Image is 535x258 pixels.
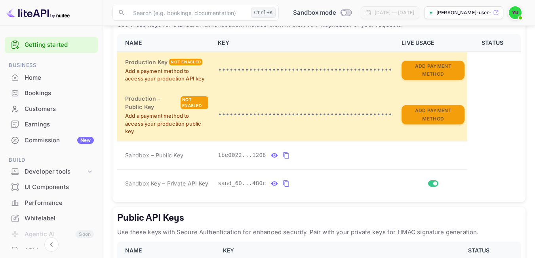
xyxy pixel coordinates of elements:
th: NAME [117,34,213,52]
th: LIVE USAGE [397,34,467,52]
p: Use these keys with Secure Authentication for enhanced security. Pair with your private keys for ... [117,227,521,237]
button: Add Payment Method [402,105,465,124]
span: Sandbox Key – Private API Key [125,180,208,187]
h5: Public API Keys [117,212,521,224]
a: Add Payment Method [402,111,465,118]
a: UI Components [5,180,98,194]
div: Bookings [25,89,94,98]
span: Sandbox mode [293,8,336,17]
div: Switch to Production mode [290,8,354,17]
div: Developer tools [25,167,86,176]
th: STATUS [467,34,521,52]
img: yemane User [509,6,522,19]
div: Customers [25,105,94,114]
div: Customers [5,101,98,117]
div: Getting started [5,37,98,53]
h6: Production – Public Key [125,94,179,112]
div: CommissionNew [5,133,98,148]
div: New [77,137,94,144]
div: API Logs [25,246,94,255]
a: Earnings [5,117,98,132]
div: Performance [25,199,94,208]
div: Not enabled [181,96,208,109]
div: Home [5,70,98,86]
button: Add Payment Method [402,61,465,80]
a: Home [5,70,98,85]
div: Performance [5,195,98,211]
img: LiteAPI logo [6,6,70,19]
p: Add a payment method to access your production API key [125,67,208,83]
span: 1be0022...1208 [218,151,266,159]
th: KEY [213,34,397,52]
span: Business [5,61,98,70]
div: Home [25,73,94,82]
span: Build [5,156,98,164]
div: Bookings [5,86,98,101]
div: Earnings [25,120,94,129]
div: UI Components [5,180,98,195]
p: ••••••••••••••••••••••••••••••••••••••••••••• [218,65,392,75]
p: [PERSON_NAME]-user-37cf2.nuit... [436,9,491,16]
div: Developer tools [5,165,98,179]
div: Not enabled [169,59,202,65]
div: Whitelabel [25,214,94,223]
strong: X-API-Key [301,21,331,28]
a: Getting started [25,40,94,50]
a: Add Payment Method [402,66,465,73]
p: ••••••••••••••••••••••••••••••••••••••••••••• [218,110,392,120]
div: Ctrl+K [251,8,276,18]
table: private api keys table [117,34,521,197]
span: Sandbox – Public Key [125,151,183,159]
a: CommissionNew [5,133,98,147]
a: Whitelabel [5,211,98,226]
a: API Logs [5,243,98,258]
input: Search (e.g. bookings, documentation) [128,5,248,21]
div: Earnings [5,117,98,132]
button: Collapse navigation [44,237,59,252]
a: Customers [5,101,98,116]
div: Whitelabel [5,211,98,226]
div: [DATE] — [DATE] [375,9,414,16]
div: UI Components [25,183,94,192]
a: Performance [5,195,98,210]
p: Add a payment method to access your production public key [125,112,208,136]
h6: Production Key [125,58,168,67]
a: Bookings [5,86,98,100]
div: Commission [25,136,94,145]
span: sand_60...480c [218,179,266,187]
